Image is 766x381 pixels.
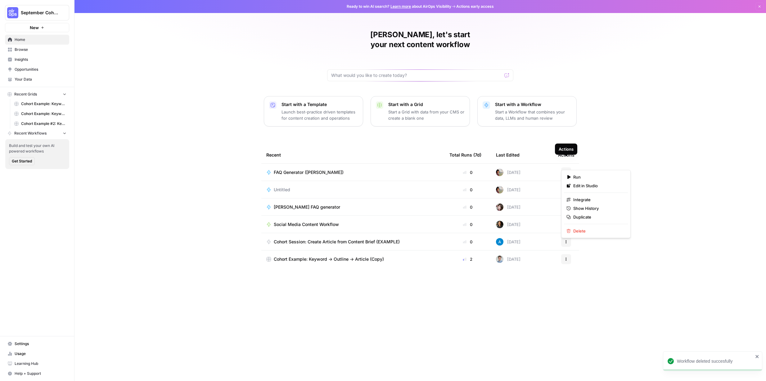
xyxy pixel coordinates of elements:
p: Start with a Grid [388,101,465,108]
span: Cohort Example: Keyword -> Outline -> Article (Copy) [21,101,66,107]
span: Show History [573,205,623,211]
img: spr4s0fpcvyckilm4y4xftlj6q51 [496,221,503,228]
div: [DATE] [496,186,520,193]
a: Usage [5,349,69,359]
div: Recent [266,146,439,163]
a: Insights [5,55,69,64]
a: Cohort Example: Keyword -> Outline -> Article (Copy) [266,256,439,262]
span: Ready to win AI search? about AirOps Visibility [347,4,451,9]
img: o3cqybgnmipr355j8nz4zpq1mc6x [496,238,503,246]
span: Delete [573,228,623,234]
input: What would you like to create today? [331,72,502,78]
span: New [30,24,39,31]
div: [DATE] [496,203,520,211]
span: Cohort Session: Create Article from Content Brief (EXAMPLE) [274,239,400,245]
span: Recent Workflows [14,131,47,136]
span: Get Started [12,158,32,164]
div: 0 [449,239,486,245]
a: Social Media Content Workflow [266,221,439,228]
p: Launch best-practice driven templates for content creation and operations [282,109,358,121]
span: Help + Support [15,371,66,376]
div: 2 [449,256,486,262]
span: Your Data [15,77,66,82]
div: 0 [449,187,486,193]
img: jfqs3079v2d0ynct2zz6w6q7w8l7 [496,255,503,263]
a: Home [5,35,69,45]
div: Actions [558,146,574,163]
a: Learning Hub [5,359,69,369]
span: Insights [15,57,66,62]
span: Run [573,174,623,180]
div: 0 [449,221,486,228]
span: [PERSON_NAME] FAQ generator [274,204,340,210]
span: Untitled [274,187,290,193]
a: Opportunities [5,64,69,74]
div: Total Runs (7d) [449,146,481,163]
button: Recent Grids [5,90,69,99]
span: Build and test your own AI powered workflows [9,143,65,154]
button: Start with a TemplateLaunch best-practice driven templates for content creation and operations [264,96,363,126]
a: FAQ Generator ([PERSON_NAME]) [266,169,439,175]
a: Your Data [5,74,69,84]
img: poi50m8uhm61i6layqmzzqoghkpz [496,203,503,211]
img: vhcss6fui7gopbnba71r9qo3omld [496,169,503,176]
div: 0 [449,204,486,210]
span: Home [15,37,66,42]
span: FAQ Generator ([PERSON_NAME]) [274,169,344,175]
h1: [PERSON_NAME], let's start your next content workflow [327,30,513,50]
span: Cohort Example: Keyword -> Outline -> Article (Copy) [274,256,384,262]
span: Social Media Content Workflow [274,221,339,228]
a: Settings [5,339,69,349]
a: [PERSON_NAME] FAQ generator [266,204,439,210]
button: Help + Support [5,369,69,379]
button: Recent Workflows [5,129,69,138]
span: Recent Grids [14,91,37,97]
button: Start with a GridStart a Grid with data from your CMS or create a blank one [371,96,470,126]
img: September Cohort Logo [7,7,18,18]
a: Cohort Session: Create Article from Content Brief (EXAMPLE) [266,239,439,245]
a: Browse [5,45,69,55]
span: Cohort Example #2: Keyword -> Outline -> Article (Hibaaq A) [21,121,66,126]
img: vhcss6fui7gopbnba71r9qo3omld [496,186,503,193]
a: Untitled [266,187,439,193]
p: Start with a Template [282,101,358,108]
span: September Cohort [21,10,58,16]
div: [DATE] [496,169,520,176]
button: New [5,23,69,32]
div: [DATE] [496,255,520,263]
button: close [755,354,759,359]
div: Last Edited [496,146,520,163]
p: Start a Workflow that combines your data, LLMs and human review [495,109,571,121]
span: Browse [15,47,66,52]
a: Cohort Example: Keyword -> Outline -> Article [11,109,69,119]
span: Duplicate [573,214,623,220]
button: Start with a WorkflowStart a Workflow that combines your data, LLMs and human review [477,96,577,126]
div: [DATE] [496,221,520,228]
div: 0 [449,169,486,175]
span: Edit in Studio [573,183,623,189]
span: Cohort Example: Keyword -> Outline -> Article [21,111,66,117]
a: Cohort Example: Keyword -> Outline -> Article (Copy) [11,99,69,109]
a: Cohort Example #2: Keyword -> Outline -> Article (Hibaaq A) [11,119,69,129]
div: [DATE] [496,238,520,246]
button: Workspace: September Cohort [5,5,69,20]
span: Settings [15,341,66,347]
span: Learning Hub [15,361,66,366]
p: Start a Grid with data from your CMS or create a blank one [388,109,465,121]
span: Integrate [573,197,623,203]
span: Usage [15,351,66,357]
button: Get Started [9,157,35,165]
div: Workflow deleted succesfully [677,358,753,364]
span: Opportunities [15,67,66,72]
a: Learn more [390,4,411,9]
p: Start with a Workflow [495,101,571,108]
span: Actions early access [456,4,494,9]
